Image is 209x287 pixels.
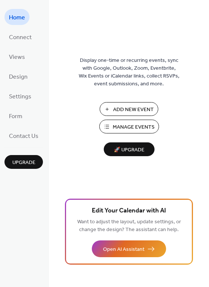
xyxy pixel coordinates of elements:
[4,9,29,25] a: Home
[4,68,32,84] a: Design
[92,240,166,257] button: Open AI Assistant
[12,159,35,167] span: Upgrade
[113,123,155,131] span: Manage Events
[4,29,36,45] a: Connect
[100,102,158,116] button: Add New Event
[4,88,36,104] a: Settings
[103,246,144,253] span: Open AI Assistant
[9,130,38,142] span: Contact Us
[9,91,31,102] span: Settings
[4,48,29,64] a: Views
[99,120,159,133] button: Manage Events
[77,217,181,235] span: Want to adjust the layout, update settings, or change the design? The assistant can help.
[4,127,43,143] a: Contact Us
[9,32,32,43] span: Connect
[9,51,25,63] span: Views
[92,206,166,216] span: Edit Your Calendar with AI
[4,108,27,124] a: Form
[104,142,155,156] button: 🚀 Upgrade
[9,111,22,122] span: Form
[9,71,28,83] span: Design
[79,57,180,88] span: Display one-time or recurring events, sync with Google, Outlook, Zoom, Eventbrite, Wix Events or ...
[108,145,150,155] span: 🚀 Upgrade
[113,106,154,114] span: Add New Event
[9,12,25,23] span: Home
[4,155,43,169] button: Upgrade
